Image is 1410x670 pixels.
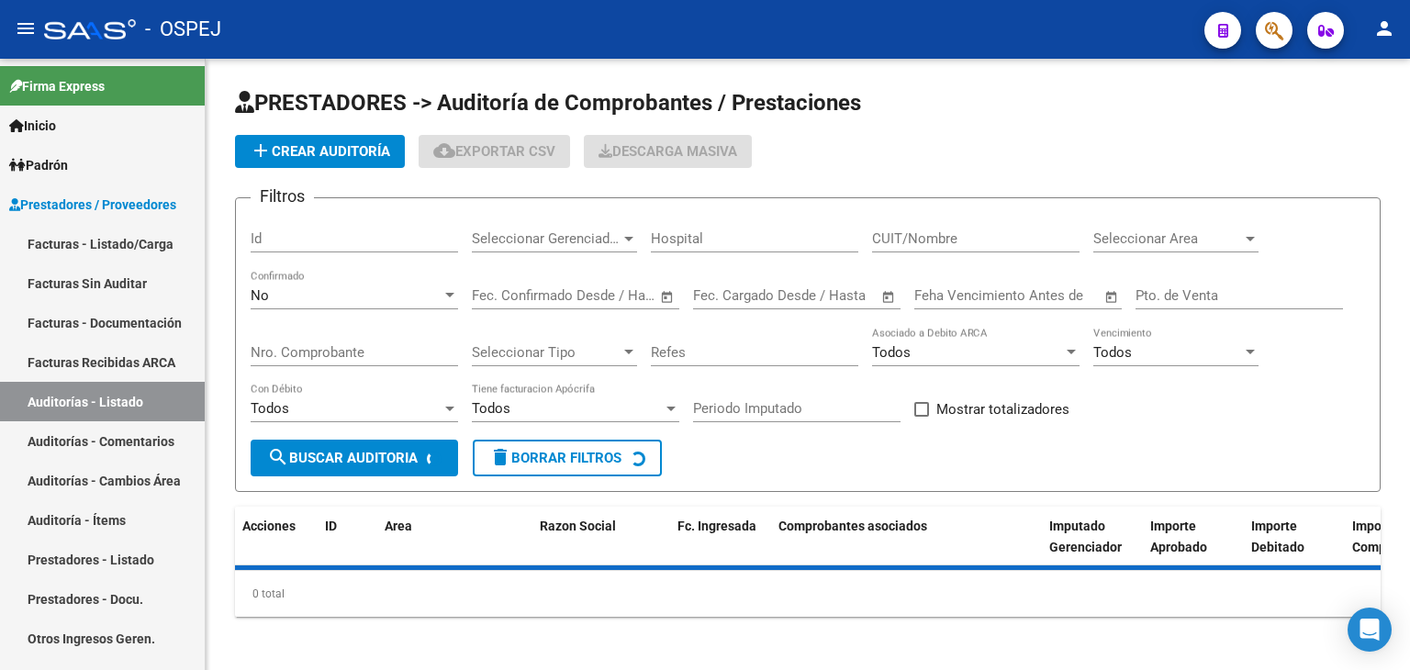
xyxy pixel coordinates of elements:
div: 0 total [235,571,1381,617]
datatable-header-cell: Fc. Ingresada [670,507,771,587]
span: Importe Debitado [1251,519,1304,554]
input: Fecha inicio [693,287,767,304]
span: Todos [872,344,911,361]
span: - OSPEJ [145,9,221,50]
span: Seleccionar Gerenciador [472,230,621,247]
button: Open calendar [1102,286,1123,307]
span: Firma Express [9,76,105,96]
span: Exportar CSV [433,143,555,160]
button: Open calendar [657,286,678,307]
span: Todos [251,400,289,417]
span: Fc. Ingresada [677,519,756,533]
mat-icon: search [267,446,289,468]
span: Todos [472,400,510,417]
span: Seleccionar Tipo [472,344,621,361]
span: Borrar Filtros [489,450,621,466]
span: Comprobantes asociados [778,519,927,533]
datatable-header-cell: Importe Aprobado [1143,507,1244,587]
button: Borrar Filtros [473,440,662,476]
span: Razon Social [540,519,616,533]
mat-icon: delete [489,446,511,468]
span: Prestadores / Proveedores [9,195,176,215]
span: Inicio [9,116,56,136]
mat-icon: add [250,140,272,162]
datatable-header-cell: Comprobantes asociados [771,507,1042,587]
button: Descarga Masiva [584,135,752,168]
span: ID [325,519,337,533]
app-download-masive: Descarga masiva de comprobantes (adjuntos) [584,135,752,168]
datatable-header-cell: Imputado Gerenciador [1042,507,1143,587]
datatable-header-cell: Acciones [235,507,318,587]
input: Fecha inicio [472,287,546,304]
input: Fecha fin [784,287,873,304]
span: Area [385,519,412,533]
span: Crear Auditoría [250,143,390,160]
input: Fecha fin [563,287,652,304]
datatable-header-cell: Razon Social [532,507,670,587]
datatable-header-cell: Area [377,507,506,587]
span: Descarga Masiva [599,143,737,160]
button: Open calendar [878,286,900,307]
span: No [251,287,269,304]
button: Crear Auditoría [235,135,405,168]
button: Buscar Auditoria [251,440,458,476]
button: Exportar CSV [419,135,570,168]
div: Open Intercom Messenger [1348,608,1392,652]
mat-icon: person [1373,17,1395,39]
span: Todos [1093,344,1132,361]
h3: Filtros [251,184,314,209]
span: Imputado Gerenciador [1049,519,1122,554]
mat-icon: cloud_download [433,140,455,162]
span: Padrón [9,155,68,175]
span: Acciones [242,519,296,533]
datatable-header-cell: ID [318,507,377,587]
span: Mostrar totalizadores [936,398,1069,420]
span: PRESTADORES -> Auditoría de Comprobantes / Prestaciones [235,90,861,116]
span: Buscar Auditoria [267,450,418,466]
span: Importe Aprobado [1150,519,1207,554]
datatable-header-cell: Importe Debitado [1244,507,1345,587]
mat-icon: menu [15,17,37,39]
span: Seleccionar Area [1093,230,1242,247]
